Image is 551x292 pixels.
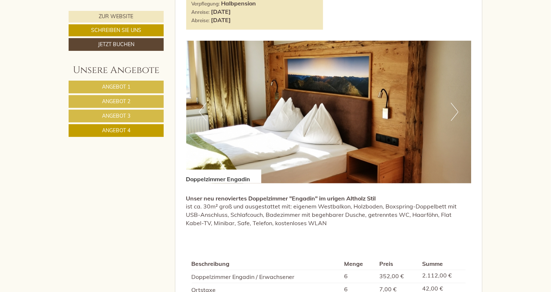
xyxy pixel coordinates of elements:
[379,273,404,280] span: 352,00 €
[69,38,164,51] a: Jetzt buchen
[69,11,164,23] a: Zur Website
[420,270,466,283] td: 2.112,00 €
[192,0,220,7] small: Verpflegung:
[192,9,210,15] small: Anreise:
[102,127,130,134] span: Angebot 4
[69,64,164,77] div: Unsere Angebote
[186,195,376,202] strong: Unser neu renoviertes Doppelzimmer "Engadin" im urigen Altholz Stil
[342,259,376,270] th: Menge
[211,16,231,24] b: [DATE]
[211,8,231,15] b: [DATE]
[102,98,130,105] span: Angebot 2
[186,41,472,183] img: image
[102,84,130,90] span: Angebot 1
[451,103,458,121] button: Next
[192,17,210,23] small: Abreise:
[420,259,466,270] th: Summe
[69,24,164,36] a: Schreiben Sie uns
[199,103,207,121] button: Previous
[186,194,472,227] p: ist ca. 30m² groß und ausgestattet mit: eigenem Westbalkon, Holzboden, Boxspring-Doppelbett mit U...
[192,270,342,283] td: Doppelzimmer Engadin / Erwachsener
[186,170,261,183] div: Doppelzimmer Engadin
[342,270,376,283] td: 6
[376,259,420,270] th: Preis
[102,113,130,119] span: Angebot 3
[192,259,342,270] th: Beschreibung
